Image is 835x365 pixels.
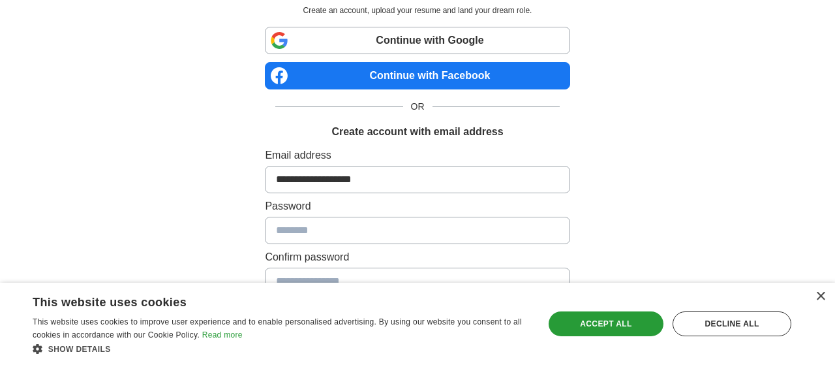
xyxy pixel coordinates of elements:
[265,148,569,163] label: Email address
[48,345,111,354] span: Show details
[267,5,567,16] p: Create an account, upload your resume and land your dream role.
[33,317,522,340] span: This website uses cookies to improve user experience and to enable personalised advertising. By u...
[549,311,663,336] div: Accept all
[673,311,791,336] div: Decline all
[202,330,243,340] a: Read more, opens a new window
[815,292,825,302] div: Close
[33,291,496,310] div: This website uses cookies
[265,249,569,265] label: Confirm password
[403,100,433,114] span: OR
[265,62,569,89] a: Continue with Facebook
[331,124,503,140] h1: Create account with email address
[265,27,569,54] a: Continue with Google
[33,342,529,355] div: Show details
[265,198,569,214] label: Password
